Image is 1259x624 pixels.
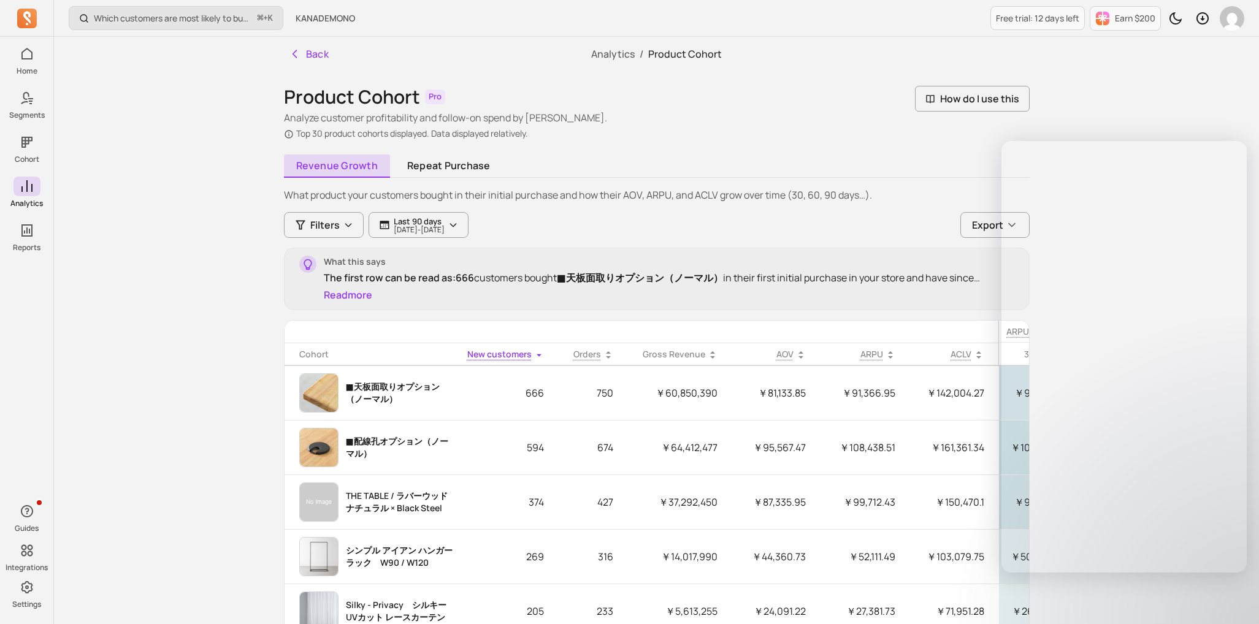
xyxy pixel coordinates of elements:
p: ￥150,470.1 [910,487,999,517]
p: ￥95,567.47 [732,433,821,462]
p: Reports [13,243,40,253]
span: 666 [456,271,474,284]
p: ￥142,004.27 [910,378,999,408]
button: How do I use this [915,86,1030,112]
button: Filters [284,212,364,238]
p: ￥103,079.75 [910,542,999,571]
iframe: Intercom live chat [1217,582,1247,612]
p: 427 [559,487,628,517]
span: ARPU [860,348,883,360]
span: Export [972,218,1003,232]
p: 750 [559,378,628,408]
a: Analytics [591,47,635,61]
p: 594 [453,433,559,462]
p: Earn $200 [1115,12,1155,25]
img: cohort product [300,483,338,521]
button: Back [284,42,334,66]
p: [DATE] - [DATE] [394,226,445,234]
p: Cohort [15,154,39,164]
p: ￥60,850,390 [628,378,732,408]
p: シンプル アイアン ハンガーラック W90 / W120 [346,544,453,569]
span: The first row can be read as: [324,271,456,284]
a: Free trial: 12 days left [990,6,1085,30]
p: What this says [324,256,1014,268]
button: KANADEMONO [288,7,362,29]
th: 30-day [999,343,1079,366]
p: 666 [453,378,559,408]
p: ￥64,412,477 [628,433,732,462]
p: ￥52,111.49 [821,542,910,571]
th: Toggle SortBy [821,343,910,366]
p: Integrations [6,563,48,573]
p: ￥99,712.43 [821,487,910,517]
iframe: Intercom live chat [1001,141,1247,573]
p: Top 30 product cohorts displayed. Data displayed relatively. [284,127,607,140]
th: Toggle SortBy [910,343,999,366]
p: ￥161,361.34 [910,433,999,462]
th: Cohort [285,343,453,366]
th: Toggle SortBy [628,343,732,366]
a: Repeat purchase [395,154,503,178]
img: cohort product [300,428,338,466]
p: THE TABLE / ラバーウッド ナチュラル × Black Steel [346,490,453,514]
span: New customers [467,348,532,360]
p: Analytics [10,199,43,208]
p: ￥14,017,990 [628,542,732,571]
span: / [635,47,648,61]
th: Toggle SortBy [453,343,559,366]
p: ￥26,445.49 [1009,604,1070,618]
p: customers bought in their first initial purchase in your store and have since made orders in the ... [324,270,1014,285]
p: 316 [559,542,628,571]
a: Revenue growth [284,154,390,178]
p: ￥81,133.85 [732,378,821,408]
p: ￥108,438.51 [821,433,910,462]
button: Last 90 days[DATE]-[DATE] [369,212,469,238]
p: Silky - Privacy シルキー UVカット レースカーテン [346,599,453,623]
p: ￥91,366.95 [821,378,910,408]
kbd: ⌘ [257,11,264,26]
span: Pro [425,89,445,104]
img: avatar [1220,6,1244,31]
p: ￥87,335.95 [732,487,821,517]
p: What product your customers bought in their initial purchase and how their AOV, ARPU, and ACLV gr... [284,188,1030,202]
button: Readmore [324,287,372,302]
img: cohort product [300,538,338,576]
p: 374 [453,487,559,517]
span: + [258,12,273,25]
span: Product Cohort [648,47,722,61]
span: Filters [310,218,340,232]
p: Guides [15,523,39,533]
th: Toggle SortBy [732,343,821,366]
span: KANADEMONO [296,12,355,25]
button: Export [960,212,1030,238]
p: Segments [9,110,45,120]
p: Home [17,66,37,76]
img: cohort product [300,374,338,412]
p: 269 [453,542,559,571]
th: Toggle SortBy [559,343,628,366]
kbd: K [268,13,273,23]
p: Last 90 days [394,216,445,226]
button: Which customers are most likely to buy again soon?⌘+K [69,6,283,30]
p: 674 [559,433,628,462]
p: Settings [12,599,41,609]
button: Guides [13,499,40,536]
button: Earn $200 [1090,6,1161,31]
p: ￥37,292,450 [628,487,732,517]
p: Free trial: 12 days left [996,12,1079,25]
span: Orders [573,348,601,360]
p: Which customers are most likely to buy again soon? [94,12,253,25]
p: Analyze customer profitability and follow-on spend by [PERSON_NAME]. [284,110,607,125]
h1: Product Cohort [284,86,420,108]
span: ■天板面取りオプション（ノーマル） [557,271,723,284]
p: ■天板面取りオプション（ノーマル） [346,381,453,405]
span: AOV [776,348,794,360]
button: Toggle dark mode [1163,6,1188,31]
p: ■配線孔オプション（ノーマル） [346,435,453,460]
p: ￥44,360.73 [732,542,821,571]
span: ACLV [951,348,971,360]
